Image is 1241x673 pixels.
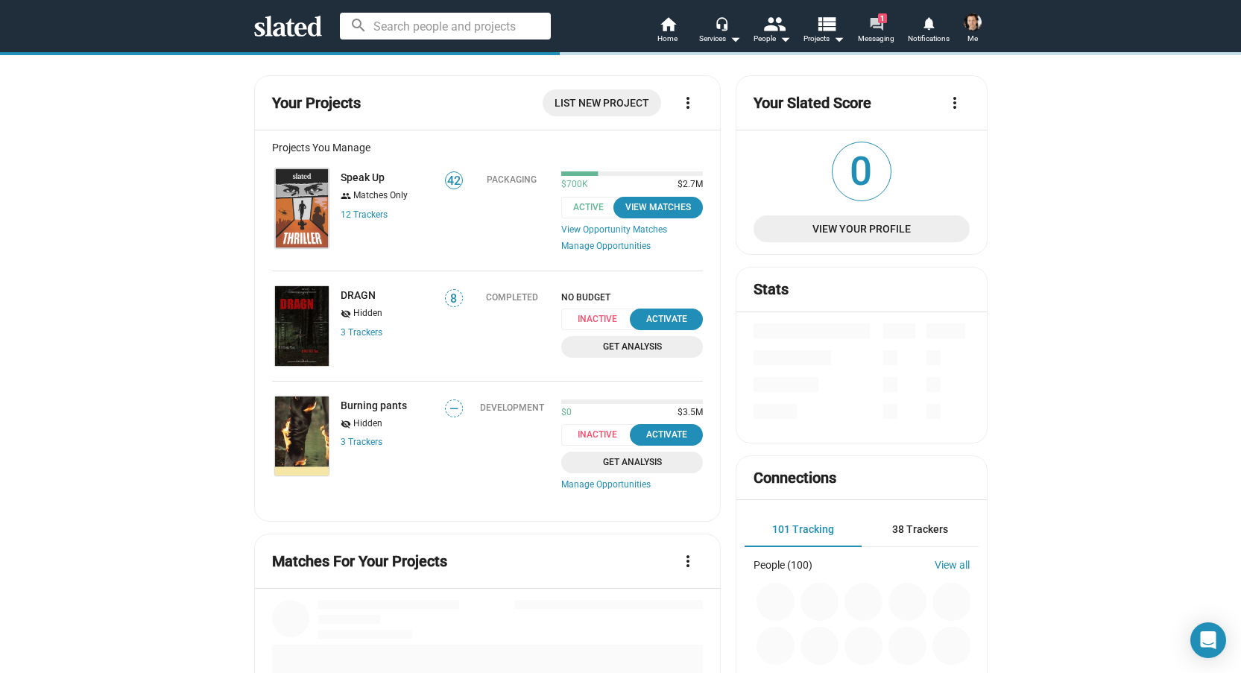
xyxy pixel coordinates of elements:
[272,165,332,251] a: Speak Up
[272,394,332,479] a: Burning pants
[699,30,741,48] div: Services
[613,197,704,218] button: View Matches
[955,10,991,49] button: Alex LaneMe
[715,16,728,30] mat-icon: headset_mic
[776,30,794,48] mat-icon: arrow_drop_down
[869,16,883,31] mat-icon: forum
[754,279,789,300] mat-card-title: Stats
[878,13,887,23] span: 1
[622,200,695,215] div: View Matches
[746,15,798,48] button: People
[570,455,694,470] span: Get Analysis
[272,142,704,154] div: Projects You Manage
[561,336,703,358] a: Get Analysis
[570,339,694,355] span: Get Analysis
[341,417,351,432] mat-icon: visibility_off
[561,224,703,235] a: View Opportunity Matches
[967,30,978,48] span: Me
[908,30,950,48] span: Notifications
[561,452,703,473] a: Get Analysis
[754,215,969,242] a: View Your Profile
[487,174,537,185] div: Packaging
[272,93,361,113] mat-card-title: Your Projects
[561,479,703,491] a: Manage Opportunities
[659,15,677,33] mat-icon: home
[561,197,625,218] span: Active
[272,552,447,572] mat-card-title: Matches For Your Projects
[341,437,382,447] a: 3 Trackers
[946,94,964,112] mat-icon: more_vert
[1190,622,1226,658] div: Open Intercom Messenger
[903,15,955,48] a: Notifications
[446,291,462,306] span: 8
[353,190,408,202] span: Matches Only
[446,402,462,416] span: —
[679,552,697,570] mat-icon: more_vert
[341,289,376,301] a: DRAGN
[694,15,746,48] button: Services
[833,142,891,200] span: 0
[762,13,784,34] mat-icon: people
[383,209,388,220] span: s
[921,16,935,30] mat-icon: notifications
[642,15,694,48] a: Home
[765,215,957,242] span: View Your Profile
[964,13,982,31] img: Alex Lane
[772,523,834,535] span: 101 Tracking
[850,15,903,48] a: 1Messaging
[639,312,694,327] div: Activate
[672,179,703,191] span: $2.7M
[378,327,382,338] span: s
[353,308,382,320] span: Hidden
[561,309,641,330] span: Inactive
[754,30,791,48] div: People
[657,30,678,48] span: Home
[446,174,462,189] span: 42
[630,424,703,446] button: Activate
[378,437,382,447] span: s
[858,30,894,48] span: Messaging
[561,179,588,191] span: $700K
[815,13,836,34] mat-icon: view_list
[630,309,703,330] button: Activate
[341,307,351,321] mat-icon: visibility_off
[561,292,703,303] span: NO BUDGET
[754,559,812,571] div: People (100)
[555,89,649,116] span: List New Project
[679,94,697,112] mat-icon: more_vert
[803,30,844,48] span: Projects
[275,396,329,476] img: Burning pants
[672,407,703,419] span: $3.5M
[480,402,544,413] div: Development
[341,399,407,411] a: Burning pants
[353,418,382,430] span: Hidden
[341,209,388,220] a: 12 Trackers
[726,30,744,48] mat-icon: arrow_drop_down
[341,171,385,183] a: Speak Up
[543,89,661,116] a: List New Project
[272,283,332,369] a: DRAGN
[830,30,847,48] mat-icon: arrow_drop_down
[935,559,970,571] a: View all
[561,424,641,446] span: Inactive
[798,15,850,48] button: Projects
[486,292,538,303] div: Completed
[561,407,572,419] span: $0
[754,93,871,113] mat-card-title: Your Slated Score
[275,168,329,248] img: Speak Up
[340,13,551,40] input: Search people and projects
[275,286,329,366] img: DRAGN
[754,468,836,488] mat-card-title: Connections
[892,523,948,535] span: 38 Trackers
[341,189,351,203] mat-icon: group
[341,327,382,338] a: 3 Trackers
[639,427,694,443] div: Activate
[561,241,703,253] a: Manage Opportunities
